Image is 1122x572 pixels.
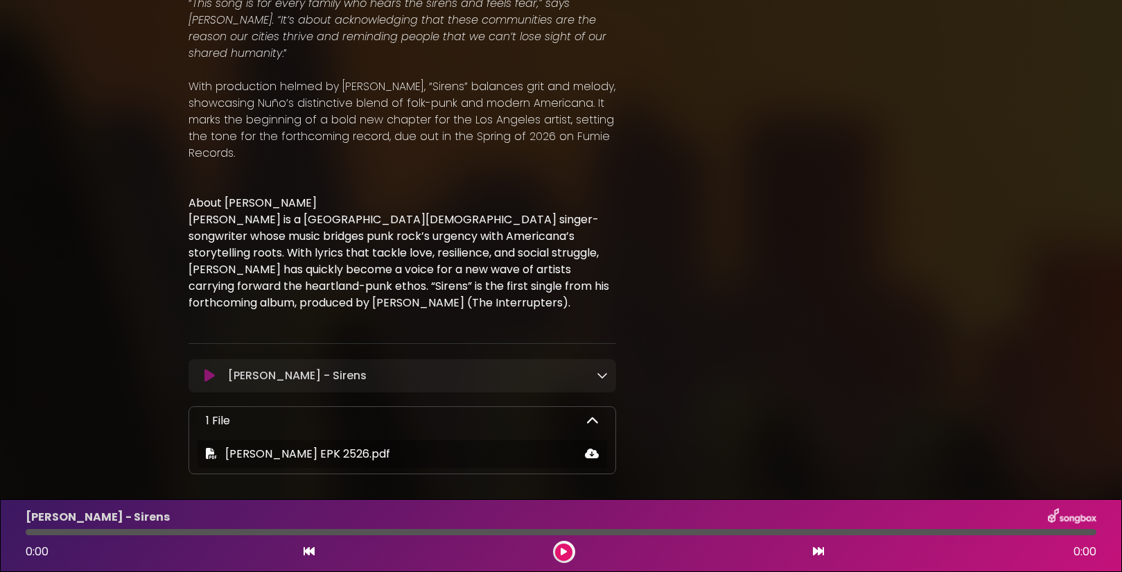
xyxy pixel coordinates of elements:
[189,211,609,311] strong: [PERSON_NAME] is a [GEOGRAPHIC_DATA][DEMOGRAPHIC_DATA] singer-songwriter whose music bridges punk...
[225,446,390,462] span: [PERSON_NAME] EPK 2526.pdf
[189,195,317,211] strong: About [PERSON_NAME]
[1048,508,1096,526] img: songbox-logo-white.png
[26,509,170,526] p: [PERSON_NAME] - Sirens
[189,78,617,162] p: With production helmed by [PERSON_NAME], “Sirens” balances grit and melody, showcasing Nuño’s dis...
[206,413,230,429] p: 1 File
[228,367,367,384] p: [PERSON_NAME] - Sirens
